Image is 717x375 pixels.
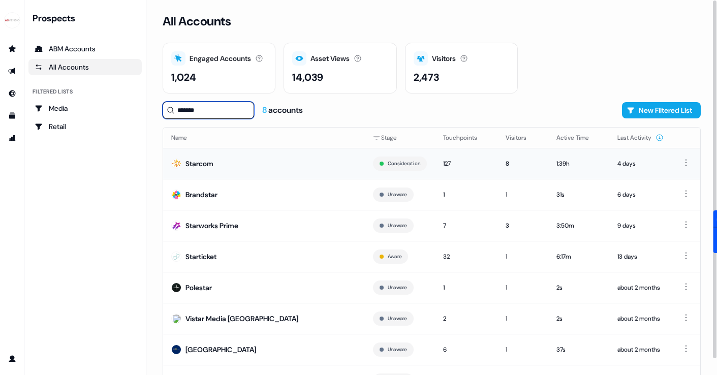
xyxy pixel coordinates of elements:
[35,44,136,54] div: ABM Accounts
[443,314,489,324] div: 2
[185,221,238,231] div: Starworks Prime
[190,53,251,64] div: Engaged Accounts
[163,14,231,29] h3: All Accounts
[310,53,350,64] div: Asset Views
[556,283,601,293] div: 2s
[4,85,20,102] a: Go to Inbound
[617,314,664,324] div: about 2 months
[617,190,664,200] div: 6 days
[28,41,142,57] a: ABM Accounts
[163,128,365,148] th: Name
[556,252,601,262] div: 6:17m
[506,345,540,355] div: 1
[443,252,489,262] div: 32
[35,62,136,72] div: All Accounts
[388,159,420,168] button: Consideration
[388,190,407,199] button: Unaware
[262,105,268,115] span: 8
[443,283,489,293] div: 1
[617,221,664,231] div: 9 days
[443,345,489,355] div: 6
[556,129,601,147] button: Active Time
[388,345,407,354] button: Unaware
[414,70,439,85] div: 2,473
[4,63,20,79] a: Go to outbound experience
[506,190,540,200] div: 1
[617,159,664,169] div: 4 days
[388,221,407,230] button: Unaware
[556,345,601,355] div: 37s
[506,159,540,169] div: 8
[185,159,213,169] div: Starcom
[35,103,136,113] div: Media
[506,314,540,324] div: 1
[622,102,701,118] button: New Filtered List
[185,314,298,324] div: Vistar Media [GEOGRAPHIC_DATA]
[33,12,142,24] div: Prospects
[506,129,539,147] button: Visitors
[443,159,489,169] div: 127
[556,159,601,169] div: 1:39h
[506,221,540,231] div: 3
[171,70,196,85] div: 1,024
[388,252,401,261] button: Aware
[432,53,456,64] div: Visitors
[185,252,216,262] div: Starticket
[443,221,489,231] div: 7
[292,70,323,85] div: 14,039
[185,283,212,293] div: Polestar
[506,252,540,262] div: 1
[4,130,20,146] a: Go to attribution
[185,345,256,355] div: [GEOGRAPHIC_DATA]
[443,129,489,147] button: Touchpoints
[506,283,540,293] div: 1
[33,87,73,96] div: Filtered lists
[617,252,664,262] div: 13 days
[28,118,142,135] a: Go to Retail
[28,100,142,116] a: Go to Media
[617,283,664,293] div: about 2 months
[556,190,601,200] div: 31s
[556,314,601,324] div: 2s
[388,314,407,323] button: Unaware
[35,121,136,132] div: Retail
[28,59,142,75] a: All accounts
[617,129,664,147] button: Last Activity
[4,41,20,57] a: Go to prospects
[443,190,489,200] div: 1
[4,108,20,124] a: Go to templates
[262,105,303,116] div: accounts
[373,133,427,143] div: Stage
[556,221,601,231] div: 3:50m
[388,283,407,292] button: Unaware
[4,351,20,367] a: Go to profile
[185,190,217,200] div: Brandstar
[617,345,664,355] div: about 2 months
